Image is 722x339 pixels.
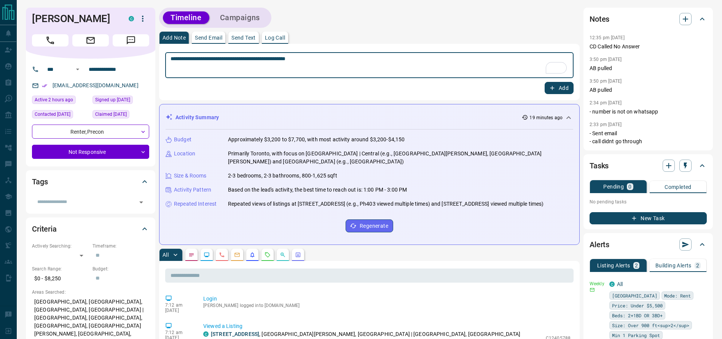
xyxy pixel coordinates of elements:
p: [DATE] [165,308,192,313]
svg: Emails [234,252,240,258]
p: 2:34 pm [DATE] [590,100,622,106]
p: All [163,252,169,257]
span: Claimed [DATE] [95,110,127,118]
div: Tue Sep 16 2025 [32,96,89,106]
p: Weekly [590,280,605,287]
svg: Lead Browsing Activity [204,252,210,258]
p: Actively Searching: [32,243,89,249]
p: Pending [603,184,624,189]
a: All [617,281,623,287]
div: Mon Mar 08 2021 [92,96,149,106]
svg: Email [590,287,595,293]
span: Price: Under $5,500 [612,302,663,309]
p: 2:33 pm [DATE] [590,122,622,127]
p: $0 - $8,250 [32,272,89,285]
button: Regenerate [346,219,393,232]
button: Open [73,65,82,74]
div: Activity Summary19 minutes ago [166,110,573,125]
div: Tasks [590,157,707,175]
span: Contacted [DATE] [35,110,70,118]
h2: Criteria [32,223,57,235]
button: Campaigns [212,11,268,24]
div: Renter , Precon [32,125,149,139]
h2: Alerts [590,238,609,251]
p: Send Email [195,35,222,40]
p: 7:12 am [165,330,192,335]
div: Mon Mar 17 2025 [92,110,149,121]
p: CD Called No Answer [590,43,707,51]
p: Completed [665,184,692,190]
div: condos.ca [129,16,134,21]
h2: Tasks [590,160,609,172]
p: Repeated Interest [174,200,217,208]
p: Viewed a Listing [203,322,571,330]
p: Areas Searched: [32,289,149,296]
p: Listing Alerts [597,263,630,268]
span: Beds: 2+1BD OR 3BD+ [612,312,663,319]
h2: Notes [590,13,609,25]
button: New Task [590,212,707,224]
button: Timeline [163,11,209,24]
p: No pending tasks [590,196,707,208]
p: 3:50 pm [DATE] [590,78,622,84]
p: [PERSON_NAME] logged into [DOMAIN_NAME] [203,303,571,308]
p: Login [203,295,571,303]
p: Activity Pattern [174,186,211,194]
div: Thu Apr 03 2025 [32,110,89,121]
p: 12:35 pm [DATE] [590,35,625,40]
p: AB pulled [590,86,707,94]
p: Building Alerts [655,263,692,268]
span: Signed up [DATE] [95,96,130,104]
p: - Sent email - call didnt go through [590,130,707,146]
p: - number is not on whatsapp [590,108,707,116]
svg: Calls [219,252,225,258]
button: Add [545,82,574,94]
div: Tags [32,173,149,191]
p: Add Note [163,35,186,40]
div: condos.ca [609,281,615,287]
span: Mode: Rent [664,292,691,299]
p: Send Text [231,35,256,40]
p: Budget [174,136,191,144]
div: Not Responsive [32,145,149,159]
span: [GEOGRAPHIC_DATA] [612,292,657,299]
span: Message [113,34,149,46]
p: Primarily Toronto, with focus on [GEOGRAPHIC_DATA] | Central (e.g., [GEOGRAPHIC_DATA][PERSON_NAME... [228,150,573,166]
p: Location [174,150,195,158]
span: Call [32,34,69,46]
p: Based on the lead's activity, the best time to reach out is: 1:00 PM - 3:00 PM [228,186,407,194]
p: 19 minutes ago [529,114,563,121]
span: Size: Over 900 ft<sup>2</sup> [612,321,689,329]
svg: Notes [188,252,194,258]
svg: Requests [265,252,271,258]
span: Active 2 hours ago [35,96,73,104]
svg: Opportunities [280,252,286,258]
a: [EMAIL_ADDRESS][DOMAIN_NAME] [53,82,139,88]
p: Repeated views of listings at [STREET_ADDRESS] (e.g., Ph403 viewed multiple times) and [STREET_AD... [228,200,544,208]
span: Min 1 Parking Spot [612,331,660,339]
p: Budget: [92,265,149,272]
h2: Tags [32,176,48,188]
div: Criteria [32,220,149,238]
p: AB pulled [590,64,707,72]
svg: Agent Actions [295,252,301,258]
p: Search Range: [32,265,89,272]
span: Email [72,34,109,46]
p: 2-3 bedrooms, 2-3 bathrooms, 800-1,625 sqft [228,172,337,180]
svg: Listing Alerts [249,252,255,258]
p: Activity Summary [175,114,219,122]
p: 0 [628,184,631,189]
p: Timeframe: [92,243,149,249]
a: [STREET_ADDRESS] [211,331,259,337]
h1: [PERSON_NAME] [32,13,117,25]
svg: Email Verified [42,83,47,88]
p: Approximately $3,200 to $7,700, with most activity around $3,200-$4,150 [228,136,405,144]
p: Size & Rooms [174,172,207,180]
button: Open [136,197,147,208]
textarea: To enrich screen reader interactions, please activate Accessibility in Grammarly extension settings [171,56,568,75]
p: 3:50 pm [DATE] [590,57,622,62]
div: condos.ca [203,331,209,337]
p: 2 [696,263,699,268]
p: 7:12 am [165,302,192,308]
p: 2 [635,263,638,268]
